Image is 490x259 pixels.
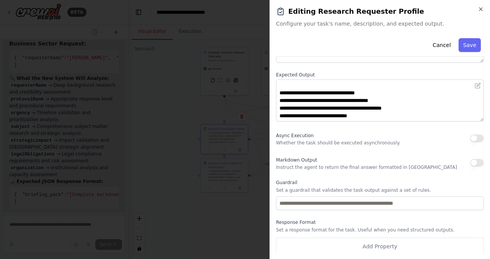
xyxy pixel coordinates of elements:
[473,81,482,90] button: Open in editor
[276,227,484,233] p: Set a response format for the task. Useful when you need structured outputs.
[428,38,455,52] button: Cancel
[276,164,457,170] p: Instruct the agent to return the final answer formatted in [GEOGRAPHIC_DATA]
[276,157,317,163] span: Markdown Output
[276,133,314,138] span: Async Execution
[276,187,484,193] p: Set a guardrail that validates the task output against a set of rules.
[459,38,481,52] button: Save
[276,219,484,225] label: Response Format
[276,238,484,255] button: Add Property
[276,72,484,78] label: Expected Output
[276,140,400,146] p: Whether the task should be executed asynchronously.
[276,180,484,186] label: Guardrail
[276,6,484,17] h2: Editing Research Requester Profile
[276,20,484,28] span: Configure your task's name, description, and expected output.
